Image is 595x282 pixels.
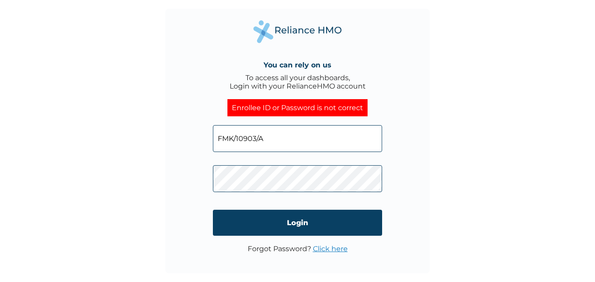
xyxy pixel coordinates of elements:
[313,245,348,253] a: Click here
[264,61,331,69] h4: You can rely on us
[230,74,366,90] div: To access all your dashboards, Login with your RelianceHMO account
[253,20,342,43] img: Reliance Health's Logo
[213,210,382,236] input: Login
[248,245,348,253] p: Forgot Password?
[213,125,382,152] input: Email address or HMO ID
[227,99,368,116] div: Enrollee ID or Password is not correct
